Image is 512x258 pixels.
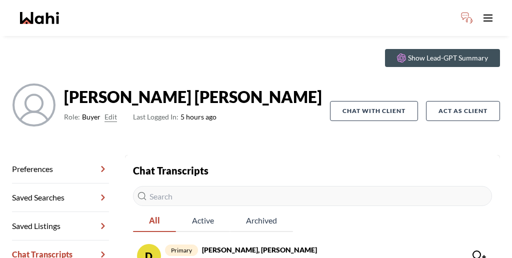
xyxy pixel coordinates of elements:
[20,12,59,24] a: Wahi homepage
[176,210,230,231] span: Active
[176,210,230,232] button: Active
[426,101,500,121] button: Act as Client
[64,87,322,107] strong: [PERSON_NAME] [PERSON_NAME]
[133,112,178,121] span: Last Logged In:
[64,111,80,123] span: Role:
[478,8,498,28] button: Toggle open navigation menu
[330,101,418,121] button: Chat with client
[385,49,500,67] button: Show Lead-GPT Summary
[133,210,176,232] button: All
[408,53,488,63] p: Show Lead-GPT Summary
[230,210,293,231] span: Archived
[104,111,117,123] button: Edit
[133,210,176,231] span: All
[202,245,317,254] strong: [PERSON_NAME], [PERSON_NAME]
[12,183,109,212] a: Saved Searches
[165,244,198,256] span: primary
[133,111,216,123] span: 5 hours ago
[12,212,109,240] a: Saved Listings
[82,111,100,123] span: Buyer
[12,155,109,183] a: Preferences
[230,210,293,232] button: Archived
[133,186,492,206] input: Search
[133,164,208,176] strong: Chat Transcripts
